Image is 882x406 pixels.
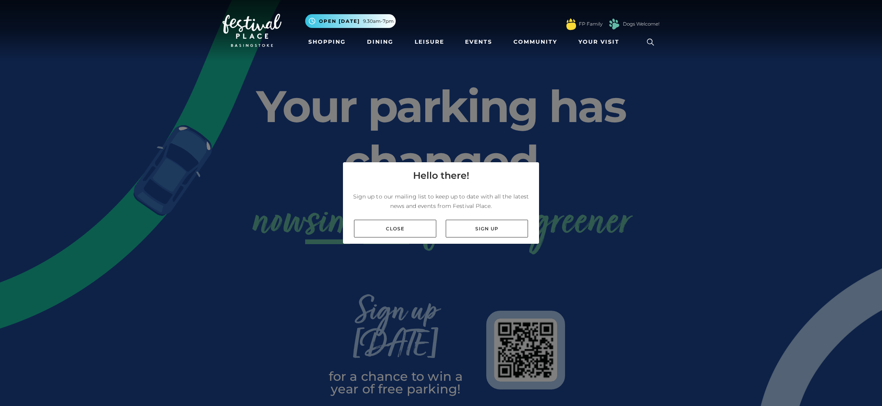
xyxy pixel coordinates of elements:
a: Your Visit [575,35,626,49]
a: Community [510,35,560,49]
a: Events [462,35,495,49]
a: Close [354,220,436,237]
p: Sign up to our mailing list to keep up to date with all the latest news and events from Festival ... [349,192,533,211]
a: Sign up [446,220,528,237]
a: FP Family [579,20,602,28]
a: Leisure [411,35,447,49]
a: Dining [364,35,397,49]
span: 9.30am-7pm [363,18,394,25]
a: Shopping [305,35,349,49]
h4: Hello there! [413,169,469,183]
span: Your Visit [578,38,619,46]
a: Dogs Welcome! [623,20,660,28]
button: Open [DATE] 9.30am-7pm [305,14,396,28]
img: Festival Place Logo [222,14,282,47]
span: Open [DATE] [319,18,360,25]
